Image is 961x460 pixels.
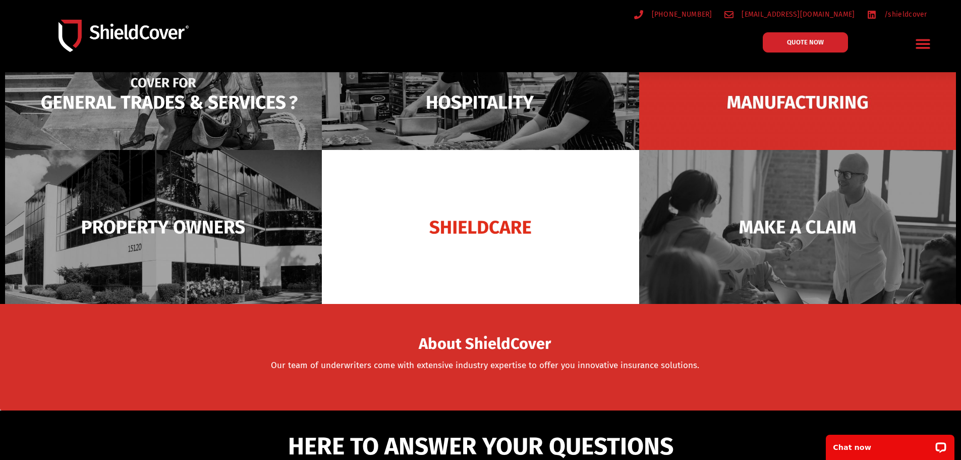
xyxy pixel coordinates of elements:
[882,8,927,21] span: /shieldcover
[867,8,927,21] a: /shieldcover
[739,8,855,21] span: [EMAIL_ADDRESS][DOMAIN_NAME]
[724,8,855,21] a: [EMAIL_ADDRESS][DOMAIN_NAME]
[634,8,712,21] a: [PHONE_NUMBER]
[763,32,848,53] a: QUOTE NOW
[819,428,961,460] iframe: LiveChat chat widget
[419,341,551,351] a: About ShieldCover
[271,360,699,371] a: Our team of underwriters come with extensive industry expertise to offer you innovative insurance...
[912,32,935,56] div: Menu Toggle
[649,8,712,21] span: [PHONE_NUMBER]
[787,39,824,45] span: QUOTE NOW
[419,338,551,350] span: About ShieldCover
[59,20,189,52] img: Shield-Cover-Underwriting-Australia-logo-full
[144,434,817,458] h5: HERE TO ANSWER YOUR QUESTIONS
